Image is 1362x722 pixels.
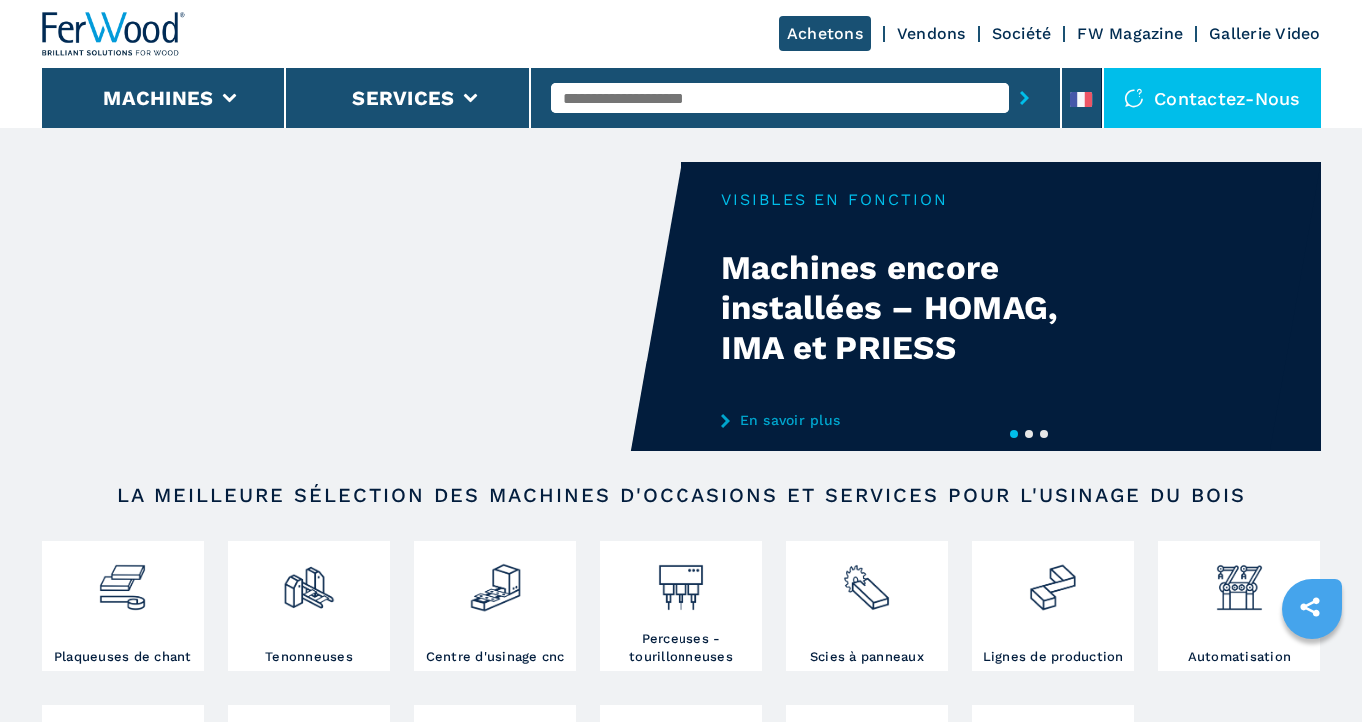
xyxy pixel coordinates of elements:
a: Achetons [779,16,871,51]
button: Machines [103,86,213,110]
h3: Perceuses - tourillonneuses [605,630,756,666]
iframe: Chat [1277,632,1347,707]
h2: LA MEILLEURE SÉLECTION DES MACHINES D'OCCASIONS ET SERVICES POUR L'USINAGE DU BOIS [106,483,1257,507]
button: 2 [1025,430,1033,438]
img: foratrici_inseritrici_2.png [655,546,707,614]
a: Gallerie Video [1209,24,1321,43]
img: squadratrici_2.png [282,546,335,614]
button: 1 [1010,430,1018,438]
img: automazione.png [1213,546,1266,614]
img: linee_di_produzione_2.png [1026,546,1079,614]
a: Scies à panneaux [786,541,948,671]
a: Centre d'usinage cnc [414,541,576,671]
img: centro_di_lavoro_cnc_2.png [469,546,522,614]
a: sharethis [1285,582,1335,632]
h3: Lignes de production [983,648,1124,666]
button: Services [352,86,454,110]
a: FW Magazine [1077,24,1183,43]
button: submit-button [1009,75,1040,121]
a: Vendons [897,24,966,43]
button: 3 [1040,430,1048,438]
a: Automatisation [1158,541,1320,671]
div: Contactez-nous [1104,68,1321,128]
img: Ferwood [42,12,186,56]
img: Contactez-nous [1124,88,1144,108]
h3: Automatisation [1188,648,1292,666]
img: bordatrici_1.png [96,546,149,614]
img: sezionatrici_2.png [840,546,893,614]
h3: Plaqueuses de chant [54,648,192,666]
a: Lignes de production [972,541,1134,671]
video: Your browser does not support the video tag. [42,162,681,451]
a: Plaqueuses de chant [42,541,204,671]
a: En savoir plus [721,412,1113,428]
h3: Centre d'usinage cnc [426,648,565,666]
h3: Tenonneuses [265,648,353,666]
a: Société [992,24,1052,43]
a: Tenonneuses [228,541,390,671]
h3: Scies à panneaux [810,648,924,666]
a: Perceuses - tourillonneuses [600,541,761,671]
